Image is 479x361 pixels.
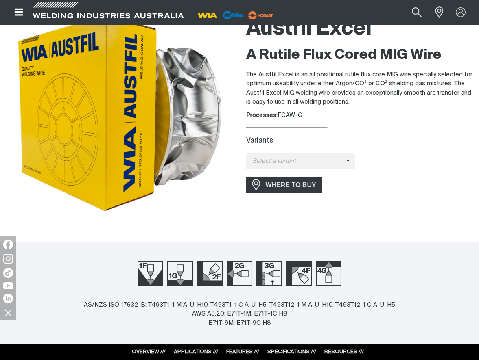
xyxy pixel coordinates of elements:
a: APPLICATIONS /// [174,349,218,355]
img: Welding Position 1F [138,261,163,286]
img: miller [246,9,276,22]
button: Search products [403,3,431,22]
img: Welding Position 2F [197,261,223,286]
a: SPECIFICATIONS /// [267,349,316,355]
img: Facebook [3,240,13,249]
img: TikTok [3,268,13,278]
span: Select a variant [246,157,346,166]
label: Variants [246,137,273,144]
img: Welding Position 1G [167,261,193,286]
img: Welding Position 3G Up [256,261,282,286]
strong: Processes: [246,112,278,118]
a: OVERVIEW /// [132,349,166,355]
a: RESOURCES /// [324,349,364,355]
a: FEATURES /// [226,349,259,355]
div: FCAW-G [246,111,473,120]
img: Austfil Excel [14,12,225,215]
img: YouTube [3,282,13,289]
img: Welding Position 2G [227,261,252,286]
span: WHERE TO BUY [260,179,322,192]
p: The Austfil Excel is an all positional rutile flux core MIG wire specially selected for optimum u... [246,70,473,107]
a: WHERE TO BUY [246,177,322,192]
img: LinkedIn [3,294,13,303]
input: Product name or item number... [393,3,431,22]
div: AS/NZS ISO 17632-B: T493T1-1 M A-U-H10, T493T1-1 C A-U-H5, T493T12-1 M A-U-H10, T493T12-1 C A-U-H... [84,300,395,328]
img: hide socials [1,306,15,320]
h1: Austfil Excel [246,16,473,42]
img: Welding Position 4F [286,261,312,286]
img: Instagram [3,254,13,264]
img: Welding Position 4G [316,261,341,286]
h2: A Rutile Flux Cored MIG Wire [246,46,473,64]
a: miller [246,12,276,18]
